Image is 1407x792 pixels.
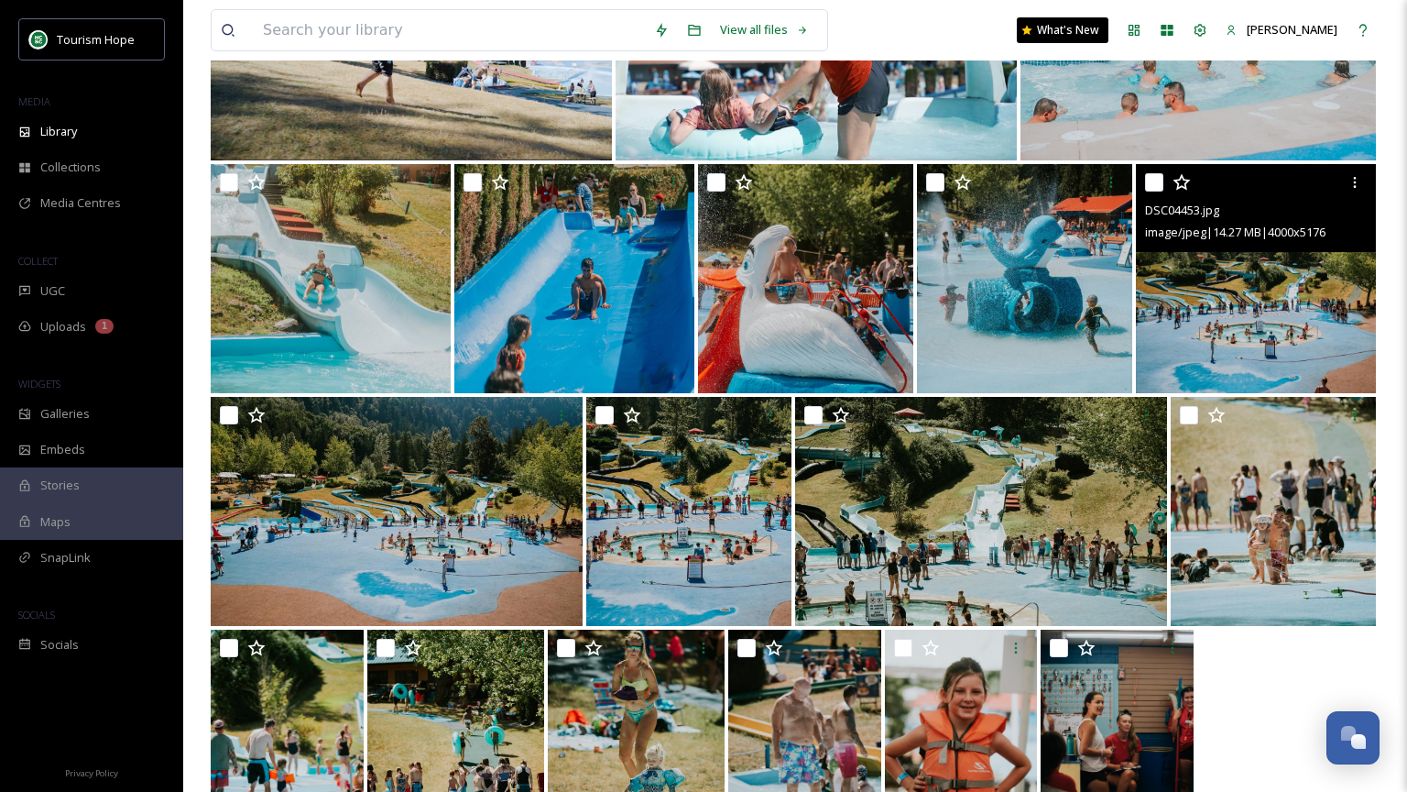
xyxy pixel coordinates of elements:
[1145,202,1219,218] span: DSC04453.jpg
[211,164,451,393] img: DSC04530.jpg
[40,477,80,494] span: Stories
[40,194,121,212] span: Media Centres
[1171,397,1376,626] img: DSC04400.jpg
[18,608,55,621] span: SOCIALS
[40,123,77,140] span: Library
[586,397,791,626] img: DSC04438.jpg
[1136,164,1376,393] img: DSC04453.jpg
[40,405,90,423] span: Galleries
[1017,17,1108,43] a: What's New
[254,10,645,50] input: Search your library
[40,318,86,335] span: Uploads
[711,12,818,48] a: View all files
[95,319,114,334] div: 1
[40,549,91,566] span: SnapLink
[18,377,60,390] span: WIDGETS
[18,94,50,108] span: MEDIA
[18,254,58,268] span: COLLECT
[1247,21,1337,38] span: [PERSON_NAME]
[1216,12,1347,48] a: [PERSON_NAME]
[698,164,913,393] img: DSC04509.jpg
[40,282,65,300] span: UGC
[795,397,1167,626] img: DSC04427.jpg
[1145,224,1325,240] span: image/jpeg | 14.27 MB | 4000 x 5176
[65,761,118,783] a: Privacy Policy
[40,513,71,531] span: Maps
[40,159,101,176] span: Collections
[917,164,1132,393] img: DSC04497.jpg
[40,636,79,654] span: Socials
[1326,711,1380,764] button: Open Chat
[211,397,583,626] img: DSC04447.jpg
[65,767,118,779] span: Privacy Policy
[40,441,85,458] span: Embeds
[29,30,48,49] img: logo.png
[57,31,135,48] span: Tourism Hope
[454,164,694,393] img: DSC04516.jpg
